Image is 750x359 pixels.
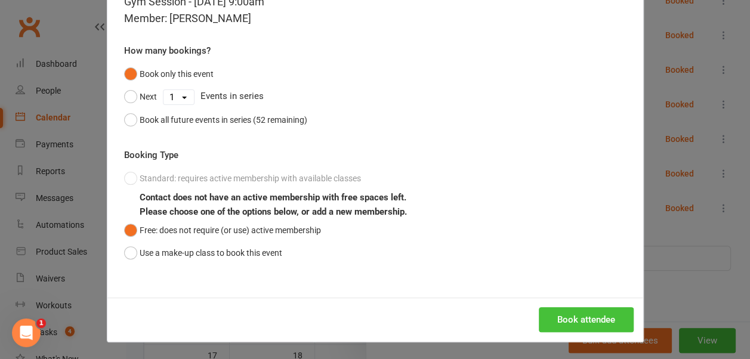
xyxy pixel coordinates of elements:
div: Book all future events in series (52 remaining) [140,113,307,126]
b: Please choose one of the options below, or add a new membership. [140,206,407,217]
span: 1 [36,318,46,328]
button: Book all future events in series (52 remaining) [124,109,307,131]
button: Next [124,85,157,108]
iframe: Intercom live chat [12,318,41,347]
b: Contact does not have an active membership with free spaces left. [140,192,406,203]
label: Booking Type [124,148,178,162]
button: Book only this event [124,63,214,85]
button: Use a make-up class to book this event [124,242,282,264]
button: Free: does not require (or use) active membership [124,219,321,242]
button: Book attendee [539,307,634,332]
div: Events in series [124,85,626,108]
label: How many bookings? [124,44,211,58]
